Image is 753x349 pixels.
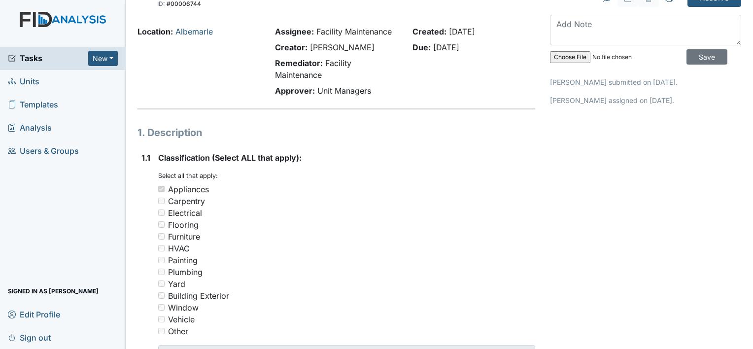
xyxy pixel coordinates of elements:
input: Save [686,49,727,65]
small: Select all that apply: [158,172,218,179]
span: Templates [8,97,58,112]
div: Electrical [168,207,202,219]
input: Flooring [158,221,165,228]
input: Electrical [158,209,165,216]
strong: Due: [412,42,431,52]
span: [DATE] [433,42,459,52]
span: Classification (Select ALL that apply): [158,153,302,163]
div: Appliances [168,183,209,195]
input: HVAC [158,245,165,251]
input: Yard [158,280,165,287]
a: Albemarle [175,27,213,36]
strong: Assignee: [275,27,314,36]
div: Building Exterior [168,290,229,302]
div: Carpentry [168,195,205,207]
div: Plumbing [168,266,203,278]
input: Other [158,328,165,334]
div: Flooring [168,219,199,231]
button: New [88,51,118,66]
p: [PERSON_NAME] assigned on [DATE]. [550,95,741,105]
span: [PERSON_NAME] [310,42,375,52]
span: Signed in as [PERSON_NAME] [8,283,99,299]
span: [DATE] [449,27,475,36]
div: Yard [168,278,185,290]
input: Window [158,304,165,311]
span: Unit Managers [317,86,371,96]
div: Vehicle [168,314,195,325]
strong: Creator: [275,42,308,52]
strong: Approver: [275,86,315,96]
strong: Created: [412,27,446,36]
strong: Remediator: [275,58,323,68]
h1: 1. Description [137,125,535,140]
input: Vehicle [158,316,165,322]
span: Sign out [8,330,51,345]
strong: Location: [137,27,173,36]
input: Furniture [158,233,165,240]
input: Plumbing [158,269,165,275]
span: Edit Profile [8,307,60,322]
input: Building Exterior [158,292,165,299]
span: Facility Maintenance [316,27,392,36]
p: [PERSON_NAME] submitted on [DATE]. [550,77,741,87]
span: Units [8,74,39,89]
div: Furniture [168,231,200,243]
input: Painting [158,257,165,263]
label: 1.1 [141,152,150,164]
a: Tasks [8,52,88,64]
span: Users & Groups [8,143,79,159]
div: Other [168,325,188,337]
div: HVAC [168,243,190,254]
div: Painting [168,254,198,266]
input: Carpentry [158,198,165,204]
div: Window [168,302,199,314]
span: Analysis [8,120,52,136]
input: Appliances [158,186,165,192]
